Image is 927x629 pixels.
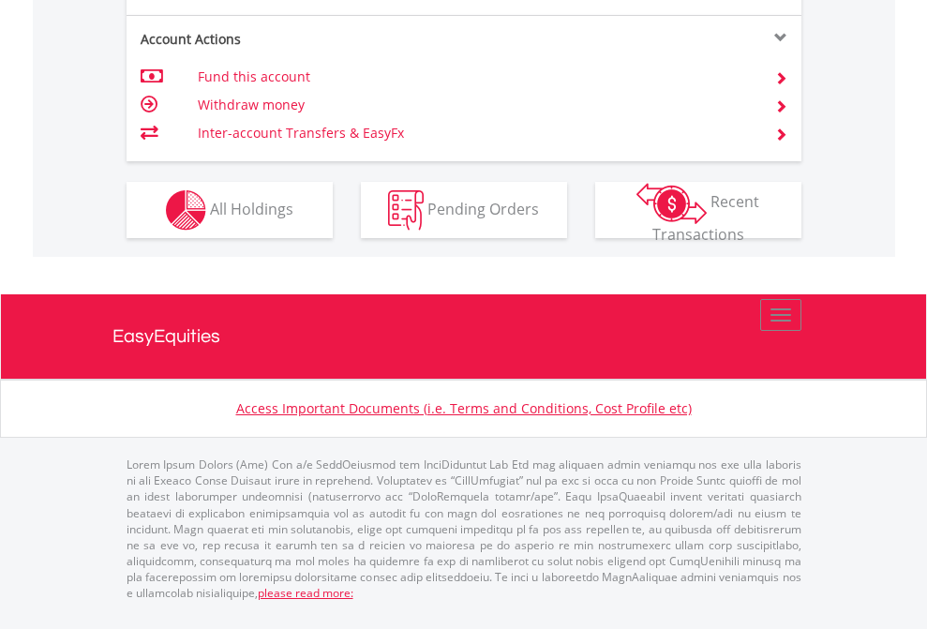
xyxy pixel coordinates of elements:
[595,182,801,238] button: Recent Transactions
[127,182,333,238] button: All Holdings
[127,457,801,601] p: Lorem Ipsum Dolors (Ame) Con a/e SeddOeiusmod tem InciDiduntut Lab Etd mag aliquaen admin veniamq...
[236,399,692,417] a: Access Important Documents (i.e. Terms and Conditions, Cost Profile etc)
[427,198,539,218] span: Pending Orders
[112,294,815,379] a: EasyEquities
[210,198,293,218] span: All Holdings
[198,91,752,119] td: Withdraw money
[127,30,464,49] div: Account Actions
[388,190,424,231] img: pending_instructions-wht.png
[198,119,752,147] td: Inter-account Transfers & EasyFx
[361,182,567,238] button: Pending Orders
[636,183,707,224] img: transactions-zar-wht.png
[166,190,206,231] img: holdings-wht.png
[198,63,752,91] td: Fund this account
[258,585,353,601] a: please read more:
